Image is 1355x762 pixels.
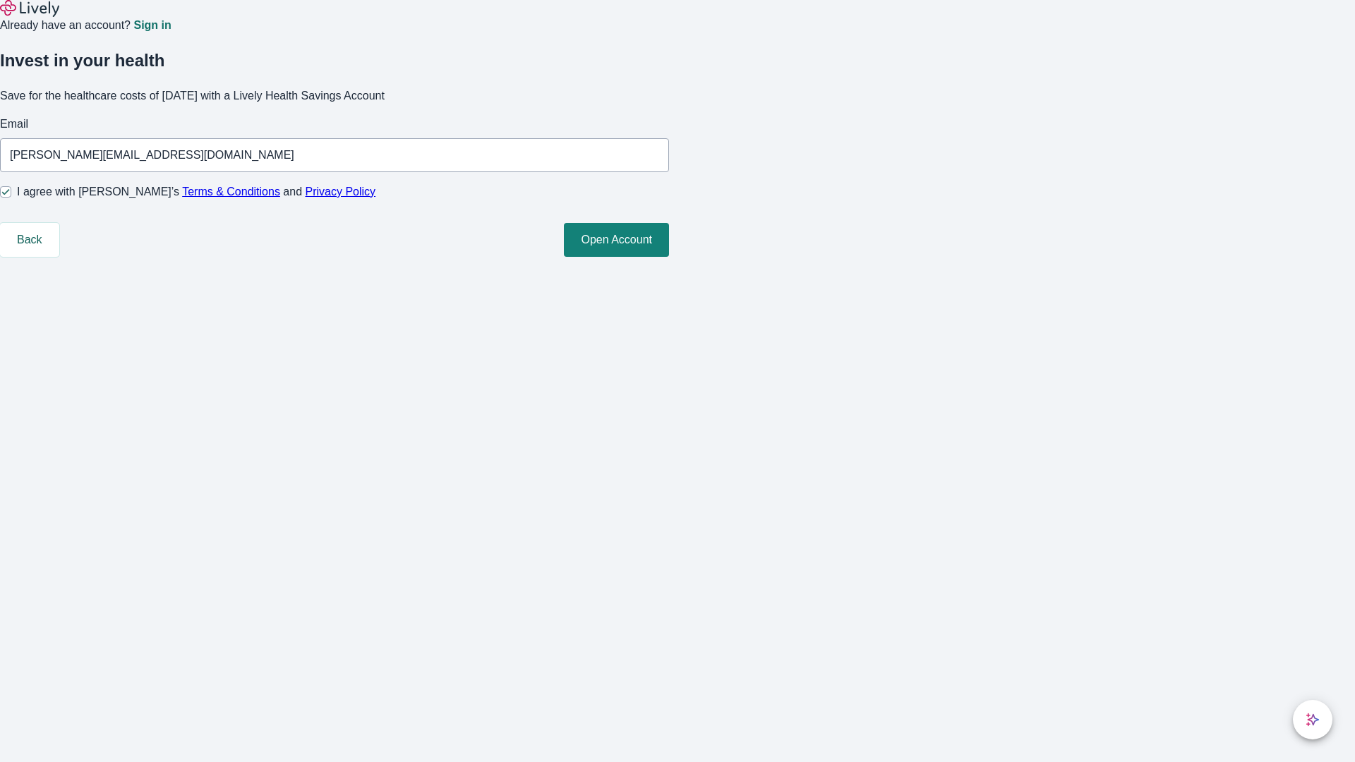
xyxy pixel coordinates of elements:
span: I agree with [PERSON_NAME]’s and [17,183,375,200]
svg: Lively AI Assistant [1306,713,1320,727]
button: Open Account [564,223,669,257]
button: chat [1293,700,1332,739]
a: Privacy Policy [306,186,376,198]
a: Sign in [133,20,171,31]
a: Terms & Conditions [182,186,280,198]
